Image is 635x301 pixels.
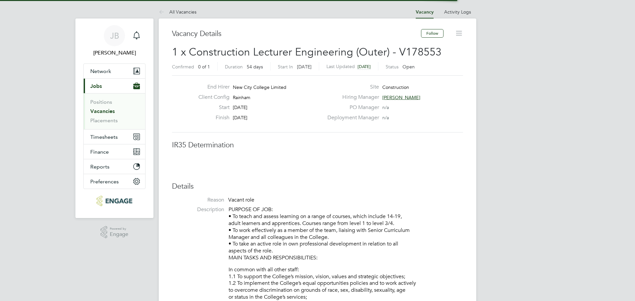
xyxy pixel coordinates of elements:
[323,114,379,121] label: Deployment Manager
[101,226,129,239] a: Powered byEngage
[382,94,420,100] span: [PERSON_NAME]
[323,104,379,111] label: PO Manager
[159,9,196,15] a: All Vacancies
[90,117,118,124] a: Placements
[198,64,210,70] span: 0 of 1
[172,182,463,191] h3: Details
[110,232,128,237] span: Engage
[84,64,145,78] button: Network
[193,104,230,111] label: Start
[172,64,194,70] label: Confirmed
[84,144,145,159] button: Finance
[97,196,132,206] img: huntereducation-logo-retina.png
[421,29,444,38] button: Follow
[90,164,109,170] span: Reports
[323,84,379,91] label: Site
[83,196,146,206] a: Go to home page
[90,178,119,185] span: Preferences
[193,114,230,121] label: Finish
[382,104,389,110] span: n/a
[172,29,421,39] h3: Vacancy Details
[75,19,153,218] nav: Main navigation
[90,83,102,89] span: Jobs
[225,64,243,70] label: Duration
[228,197,254,203] span: Vacant role
[233,104,247,110] span: [DATE]
[90,149,109,155] span: Finance
[172,206,224,213] label: Description
[90,134,118,140] span: Timesheets
[416,9,434,15] a: Vacancy
[382,84,409,90] span: Construction
[193,84,230,91] label: End Hirer
[84,159,145,174] button: Reports
[90,108,115,114] a: Vacancies
[233,84,286,90] span: New City College Limited
[444,9,471,15] a: Activity Logs
[90,68,111,74] span: Network
[172,46,442,58] span: 1 x Construction Lecturer Engineering (Outer) - V178553
[382,115,389,121] span: n/a
[110,226,128,232] span: Powered by
[297,64,312,70] span: [DATE]
[84,174,145,189] button: Preferences
[323,94,379,101] label: Hiring Manager
[84,130,145,144] button: Timesheets
[83,49,146,57] span: Jack Baron
[84,79,145,93] button: Jobs
[90,99,112,105] a: Positions
[229,206,463,261] p: PURPOSE OF JOB: • To teach and assess learning on a range of courses, which include 14-19, adult ...
[193,94,230,101] label: Client Config
[278,64,293,70] label: Start In
[172,197,224,204] label: Reason
[110,31,119,40] span: JB
[233,115,247,121] span: [DATE]
[84,93,145,129] div: Jobs
[83,25,146,57] a: JB[PERSON_NAME]
[247,64,263,70] span: 54 days
[326,63,355,69] label: Last Updated
[386,64,399,70] label: Status
[402,64,415,70] span: Open
[172,140,463,150] h3: IR35 Determination
[233,94,250,100] span: Rainham
[358,64,371,69] span: [DATE]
